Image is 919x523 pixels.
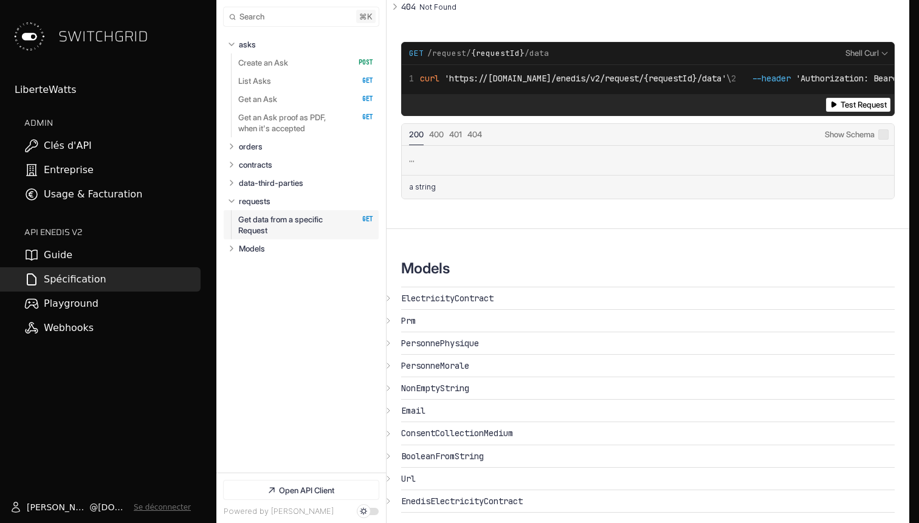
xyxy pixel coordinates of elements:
p: Get an Ask [238,94,277,104]
a: Get data from a specific Request GET [238,210,373,239]
span: [PERSON_NAME].[PERSON_NAME] [27,501,89,513]
a: Get an Ask proof as PDF, when it's accepted GET [238,108,373,137]
span: 400 [429,129,444,139]
span: Prm [401,315,416,326]
p: data-third-parties [239,177,303,188]
nav: Table of contents for Api [216,30,386,473]
span: curl [420,73,439,84]
a: Create an Ask POST [238,53,373,72]
a: Powered by [PERSON_NAME] [224,507,334,516]
p: List Asks [238,75,271,86]
a: Get an Ask GET [238,90,373,108]
span: Email [401,405,425,416]
span: 404 [401,2,416,12]
a: Open API Client [224,480,379,499]
code: … [409,154,414,164]
div: Example Responses [401,123,895,200]
span: Url [401,473,416,484]
span: BooleanFromString [401,451,484,462]
span: GET [349,77,373,85]
p: orders [239,141,263,152]
p: Not Found [419,2,891,13]
span: EnedisElectricityContract [401,496,523,507]
span: [DOMAIN_NAME] [98,501,129,513]
div: Set dark mode [360,508,367,515]
span: PersonnePhysique [401,338,479,349]
a: orders [239,137,374,156]
a: contracts [239,156,374,174]
span: SWITCHGRID [58,27,148,46]
span: Search [239,12,264,21]
span: 200 [409,129,424,139]
button: Test Request [826,98,890,112]
a: requests [239,192,374,210]
span: 404 [467,129,482,139]
h2: API ENEDIS v2 [24,226,201,238]
div: LiberteWatts [15,83,201,97]
span: ConsentCollectionMedium [401,428,513,439]
span: NonEmptyString [401,383,469,394]
img: Switchgrid Logo [10,17,49,56]
span: \ [409,73,731,84]
a: data-third-parties [239,174,374,192]
span: GET [349,95,373,103]
span: 401 [449,129,462,139]
span: GET [349,113,373,121]
span: POST [349,58,373,67]
kbd: ⌘ k [356,10,376,23]
a: asks [239,35,374,53]
span: /request/ /data [427,48,549,59]
p: Models [239,243,265,254]
p: Get an Ask proof as PDF, when it's accepted [238,112,346,134]
button: Se déconnecter [134,502,191,512]
span: --header [752,73,791,84]
span: GET [409,48,424,59]
span: Test Request [841,100,887,109]
span: ElectricityContract [401,293,494,304]
span: PersonneMorale [401,360,469,371]
span: 'https://[DOMAIN_NAME]/enedis/v2/request/{requestId}/data' [444,73,726,84]
a: List Asks GET [238,72,373,90]
span: GET [349,215,373,224]
span: @ [89,501,98,513]
p: contracts [239,159,272,170]
label: Show Schema [825,124,889,146]
p: a string [409,182,436,193]
p: requests [239,196,270,207]
p: Get data from a specific Request [238,214,346,236]
p: Create an Ask [238,57,288,68]
a: Models [239,239,374,258]
h2: ADMIN [24,117,201,129]
h2: Models [401,259,450,277]
p: asks [239,39,256,50]
em: {requestId} [471,48,525,58]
